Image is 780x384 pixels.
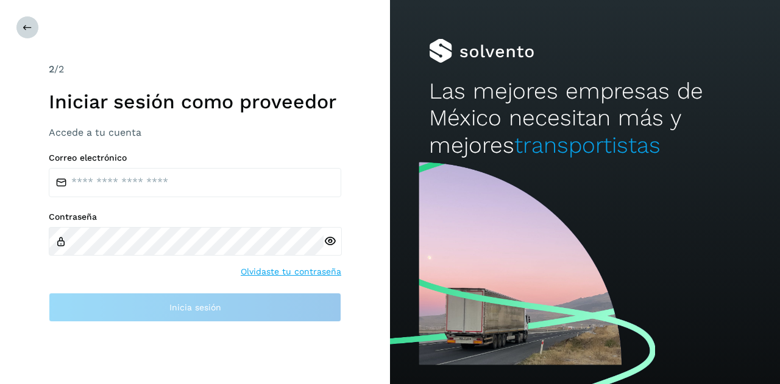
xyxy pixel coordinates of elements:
label: Correo electrónico [49,153,341,163]
label: Contraseña [49,212,341,222]
span: 2 [49,63,54,75]
div: /2 [49,62,341,77]
a: Olvidaste tu contraseña [241,265,341,278]
span: transportistas [514,132,661,158]
h1: Iniciar sesión como proveedor [49,90,341,113]
h2: Las mejores empresas de México necesitan más y mejores [429,78,741,159]
button: Inicia sesión [49,293,341,322]
span: Inicia sesión [169,303,221,312]
h3: Accede a tu cuenta [49,127,341,138]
